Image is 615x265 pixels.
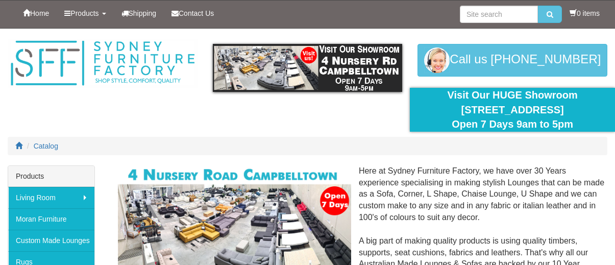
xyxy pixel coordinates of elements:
[34,142,58,150] a: Catalog
[114,1,164,26] a: Shipping
[570,8,600,18] li: 0 items
[213,44,403,92] img: showroom.gif
[8,39,198,88] img: Sydney Furniture Factory
[8,208,94,230] a: Moran Furniture
[30,9,49,17] span: Home
[417,88,607,132] div: Visit Our HUGE Showroom [STREET_ADDRESS] Open 7 Days 9am to 5pm
[8,187,94,208] a: Living Room
[164,1,222,26] a: Contact Us
[460,6,538,23] input: Site search
[57,1,113,26] a: Products
[179,9,214,17] span: Contact Us
[8,230,94,251] a: Custom Made Lounges
[8,166,94,187] div: Products
[70,9,99,17] span: Products
[129,9,157,17] span: Shipping
[15,1,57,26] a: Home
